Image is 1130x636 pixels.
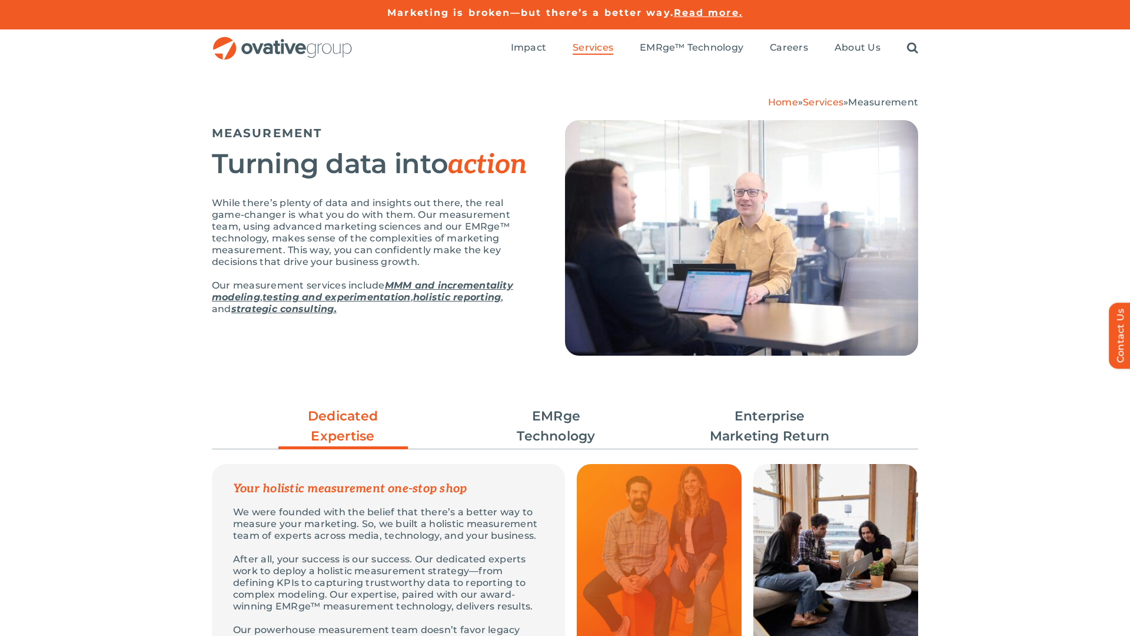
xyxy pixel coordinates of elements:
a: About Us [835,42,880,55]
a: Dedicated Expertise [278,406,408,452]
h5: MEASUREMENT [212,126,536,140]
a: EMRge™ Technology [640,42,743,55]
img: Measurement – Hero [565,120,918,356]
nav: Menu [511,29,918,67]
a: Home [768,97,798,108]
a: strategic consulting. [231,303,337,314]
em: action [448,148,527,181]
p: Your holistic measurement one-stop shop [233,483,544,495]
a: Impact [511,42,546,55]
a: Read more. [674,7,743,18]
a: Marketing is broken—but there’s a better way. [387,7,674,18]
a: Enterprise Marketing Return [705,406,835,446]
span: » » [768,97,918,108]
span: Measurement [848,97,918,108]
a: EMRge Technology [491,406,621,446]
a: MMM and incrementality modeling [212,280,513,303]
a: OG_Full_horizontal_RGB [212,35,353,47]
p: Our measurement services include , , , and [212,280,536,315]
p: While there’s plenty of data and insights out there, the real game-changer is what you do with th... [212,197,536,268]
a: holistic reporting [413,291,501,303]
span: Services [573,42,613,54]
p: We were founded with the belief that there’s a better way to measure your marketing. So, we built... [233,506,544,542]
a: testing and experimentation [262,291,410,303]
span: Careers [770,42,808,54]
h2: Turning data into [212,149,536,180]
p: After all, your success is our success. Our dedicated experts work to deploy a holistic measureme... [233,554,544,612]
a: Services [573,42,613,55]
a: Search [907,42,918,55]
span: EMRge™ Technology [640,42,743,54]
ul: Post Filters [212,400,918,452]
a: Careers [770,42,808,55]
span: Impact [511,42,546,54]
span: About Us [835,42,880,54]
a: Services [803,97,843,108]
